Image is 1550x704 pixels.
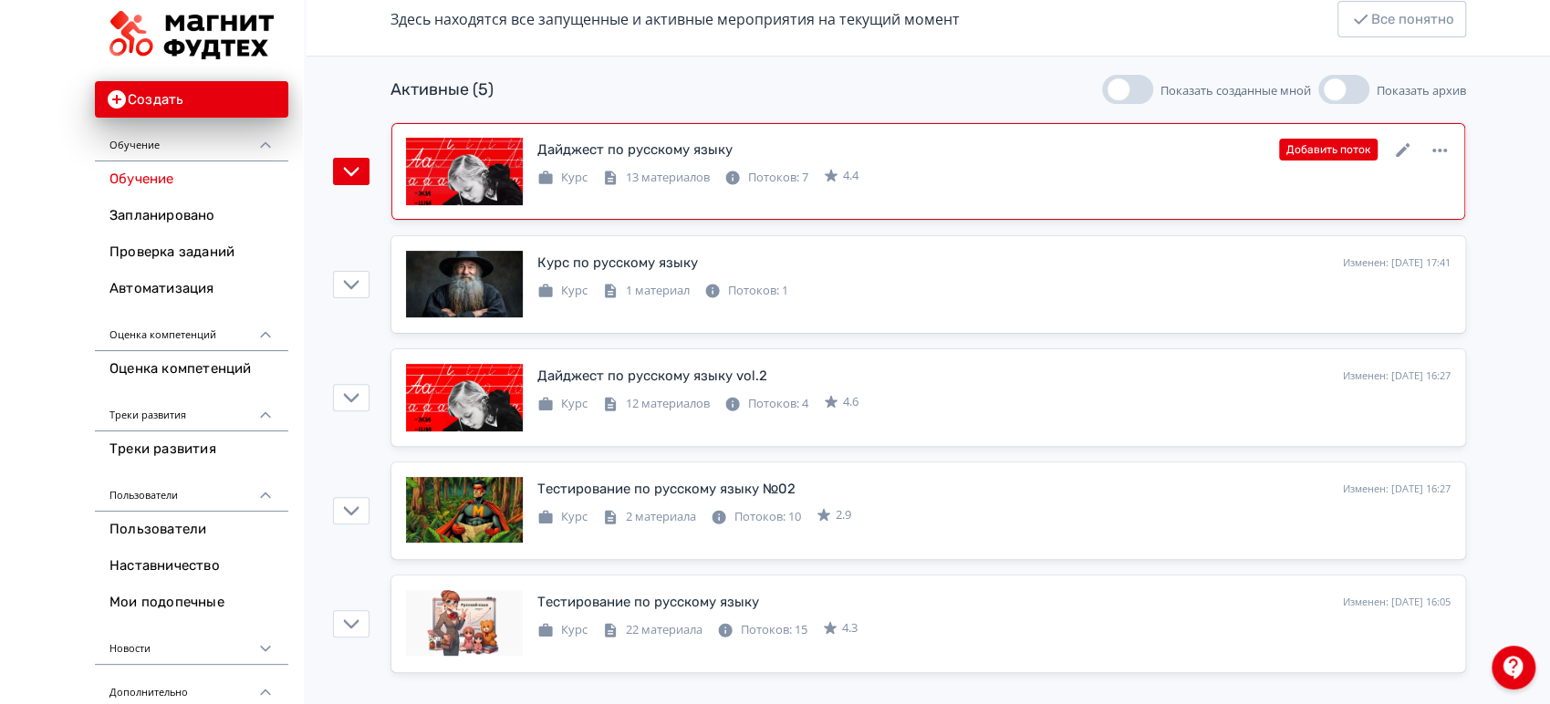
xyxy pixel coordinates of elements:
[95,512,288,548] a: Пользователи
[95,307,288,351] div: Оценка компетенций
[843,393,858,411] span: 4.6
[842,619,858,637] span: 4.3
[717,621,807,639] div: Потоков: 15
[109,11,274,59] img: https://files.teachbase.ru/system/slaveaccount/52152/logo/medium-aa5ec3a18473e9a8d3a167ef8955dcbc...
[724,169,808,187] div: Потоков: 7
[836,506,851,524] span: 2.9
[537,282,588,300] div: Курс
[704,282,788,300] div: Потоков: 1
[537,366,767,387] div: Дайджест по русскому языку vol.2
[95,431,288,468] a: Треки развития
[95,388,288,431] div: Треки развития
[1279,139,1378,160] button: Добавить поток
[95,234,288,271] a: Проверка заданий
[95,271,288,307] a: Автоматизация
[602,282,690,300] div: 1 материал
[602,395,710,413] div: 12 материалов
[537,395,588,413] div: Курс
[95,351,288,388] a: Оценка компетенций
[843,167,858,185] span: 4.4
[537,140,733,160] div: Дайджест по русскому языку
[95,118,288,161] div: Обучение
[1337,1,1466,37] button: Все понятно
[95,548,288,585] a: Наставничество
[95,468,288,512] div: Пользователи
[95,161,288,198] a: Обучение
[1343,595,1451,610] div: Изменен: [DATE] 16:05
[711,508,801,526] div: Потоков: 10
[602,508,696,526] div: 2 материала
[537,592,759,613] div: Тестирование по русскому языку
[602,169,710,187] div: 13 материалов
[390,8,960,30] div: Здесь находятся все запущенные и активные мероприятия на текущий момент
[95,621,288,665] div: Новости
[1160,82,1311,98] span: Показать созданные мной
[1343,255,1451,271] div: Изменен: [DATE] 17:41
[1377,82,1466,98] span: Показать архив
[537,479,796,500] div: Тестирование по русскому языку №02
[537,621,588,639] div: Курс
[537,508,588,526] div: Курс
[95,198,288,234] a: Запланировано
[537,169,588,187] div: Курс
[95,585,288,621] a: Мои подопечные
[602,621,702,639] div: 22 материала
[537,253,698,274] div: Курс по русскому языку
[390,78,494,102] div: Активные (5)
[95,81,288,118] button: Создать
[1343,481,1451,497] div: Изменен: [DATE] 16:27
[1343,368,1451,384] div: Изменен: [DATE] 16:27
[724,395,808,413] div: Потоков: 4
